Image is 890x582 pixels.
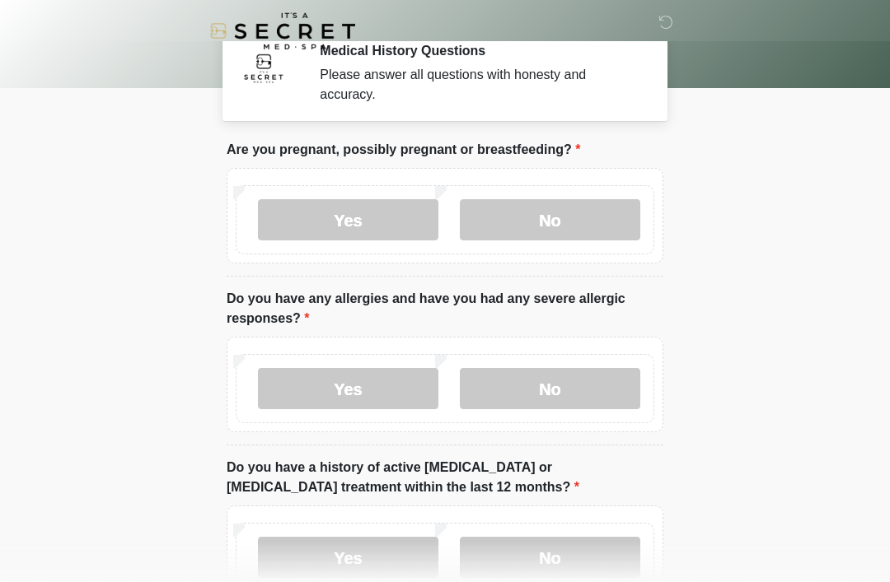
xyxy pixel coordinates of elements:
img: It's A Secret Med Spa Logo [210,12,355,49]
label: Yes [258,537,438,578]
label: Yes [258,368,438,409]
label: Do you have a history of active [MEDICAL_DATA] or [MEDICAL_DATA] treatment within the last 12 mon... [227,458,663,497]
label: Are you pregnant, possibly pregnant or breastfeeding? [227,140,580,160]
label: Do you have any allergies and have you had any severe allergic responses? [227,289,663,328]
img: Agent Avatar [239,43,288,92]
div: Please answer all questions with honesty and accuracy. [320,65,639,105]
label: No [460,537,640,578]
label: No [460,368,640,409]
label: No [460,199,640,240]
label: Yes [258,199,438,240]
